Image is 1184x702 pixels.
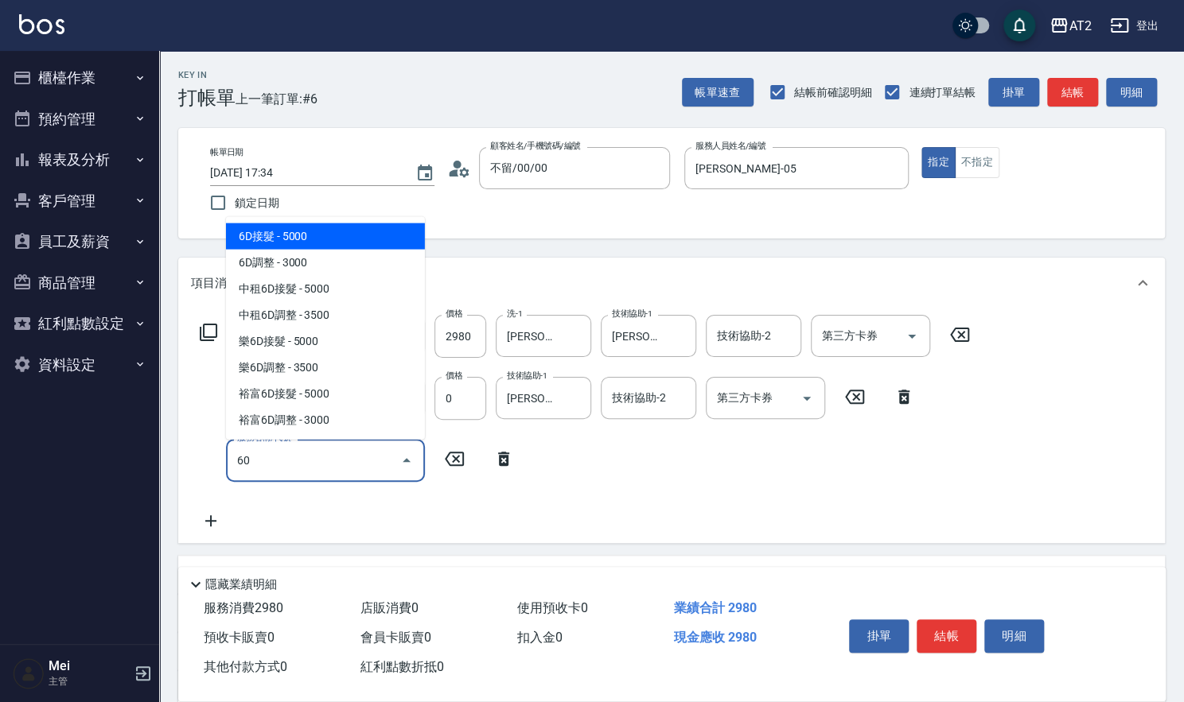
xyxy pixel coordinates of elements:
h3: 打帳單 [178,87,236,109]
img: Person [13,657,45,689]
span: 其他付款方式 0 [204,659,287,674]
button: 掛單 [988,78,1039,107]
span: 使用預收卡 0 [517,600,588,615]
p: 店販銷售 [191,566,239,583]
button: 紅利點數設定 [6,303,153,344]
button: 明細 [984,619,1044,653]
button: 員工及薪資 [6,221,153,262]
button: AT2 [1043,10,1097,42]
button: 資料設定 [6,344,153,386]
button: 客戶管理 [6,180,153,222]
button: 結帳 [1047,78,1098,107]
span: 6D調整 - 3000 [226,250,425,276]
div: 項目消費 [178,258,1165,308]
div: 店販銷售 [178,556,1165,594]
p: 項目消費 [191,275,239,292]
span: 連續打單結帳 [909,84,976,101]
input: YYYY/MM/DD hh:mm [210,160,399,186]
span: 紅利點數折抵 0 [360,659,444,674]
button: save [1003,10,1035,41]
p: 隱藏業績明細 [205,576,277,593]
span: 店販消費 0 [360,600,419,615]
span: 樂6D接髮 - 5000 [226,328,425,355]
span: 鎖定日期 [235,195,279,211]
span: 服務消費 2980 [204,600,283,615]
label: 技術協助-1 [507,370,547,382]
button: 預約管理 [6,99,153,140]
button: Open [899,324,925,349]
button: 報表及分析 [6,139,153,180]
span: 樂6D調整 - 3500 [226,355,425,381]
span: 裕富6D接髮 - 5000 [226,381,425,407]
button: 帳單速查 [682,78,754,107]
button: Open [794,386,820,411]
span: 中租6D調整 - 3500 [226,302,425,328]
label: 價格 [446,308,462,320]
button: 結帳 [917,619,976,653]
span: 6D接髮 - 5000 [226,223,425,250]
button: Choose date, selected date is 2025-08-25 [406,154,444,192]
button: 明細 [1106,78,1157,107]
span: 現金應收 2980 [673,630,756,645]
span: 業績合計 2980 [673,600,756,615]
button: 登出 [1104,11,1165,41]
p: 主管 [49,674,130,688]
button: 指定 [921,147,956,178]
button: 商品管理 [6,262,153,304]
span: 中租6D接髮 - 5000 [226,276,425,302]
span: 上一筆訂單:#6 [236,89,317,109]
label: 洗-1 [507,308,522,320]
label: 服務人員姓名/編號 [695,140,765,152]
h5: Mei [49,658,130,674]
div: AT2 [1069,16,1091,36]
button: 不指定 [955,147,999,178]
span: 結帳前確認明細 [794,84,872,101]
img: Logo [19,14,64,34]
button: Close [394,448,419,473]
label: 價格 [446,370,462,382]
span: 裕富6D調整 - 3000 [226,407,425,433]
h2: Key In [178,70,236,80]
label: 技術協助-1 [612,308,652,320]
button: 掛單 [849,619,909,653]
span: 預收卡販賣 0 [204,630,275,645]
span: 扣入金 0 [517,630,563,645]
label: 顧客姓名/手機號碼/編號 [490,140,581,152]
button: 櫃檯作業 [6,57,153,99]
label: 帳單日期 [210,146,243,158]
span: 會員卡販賣 0 [360,630,431,645]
